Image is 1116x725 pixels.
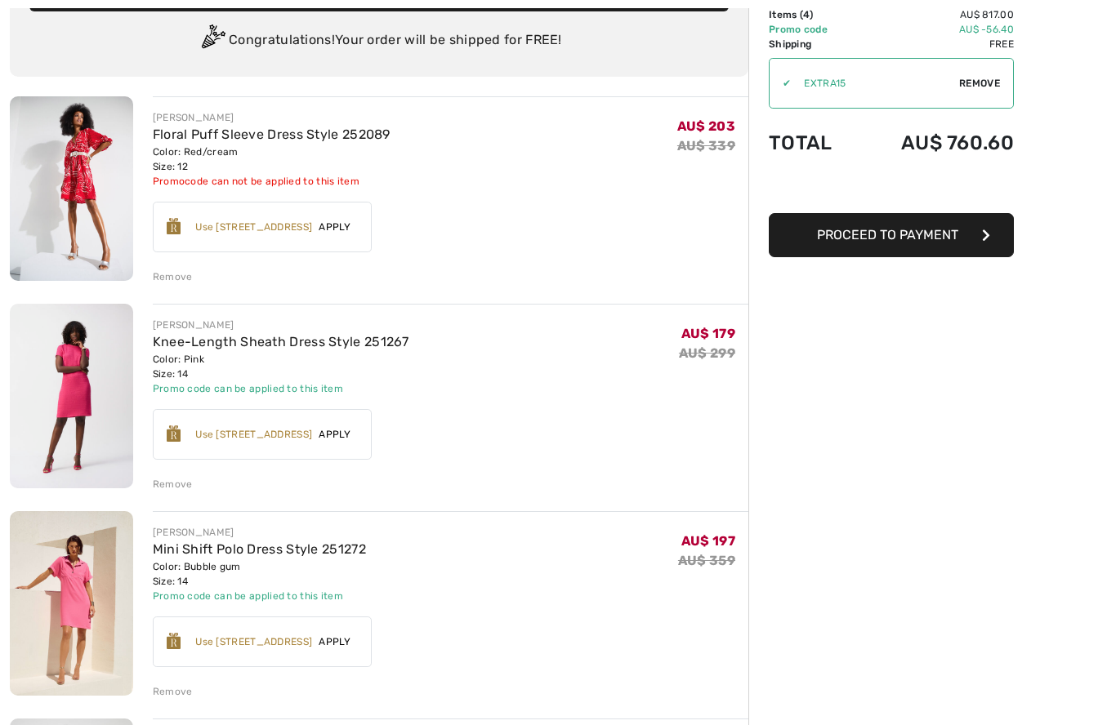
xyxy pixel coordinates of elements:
a: Mini Shift Polo Dress Style 251272 [153,542,366,558]
td: AU$ 760.60 [857,116,1014,171]
a: Floral Puff Sleeve Dress Style 252089 [153,127,391,143]
div: Color: Bubble gum Size: 14 [153,560,366,589]
span: AU$ 203 [677,119,735,135]
span: Apply [312,635,358,650]
img: Reward-Logo.svg [167,426,181,443]
td: Items ( ) [769,8,857,23]
div: Promo code can be applied to this item [153,589,366,604]
iframe: PayPal [769,171,1014,208]
s: AU$ 299 [679,346,735,362]
div: Color: Pink Size: 14 [153,353,409,382]
div: [PERSON_NAME] [153,318,409,333]
span: AU$ 197 [681,534,735,549]
button: Proceed to Payment [769,214,1014,258]
span: Remove [959,77,1000,91]
td: AU$ -56.40 [857,23,1014,38]
span: Apply [312,428,358,443]
div: [PERSON_NAME] [153,111,391,126]
div: ✔ [770,77,791,91]
span: 4 [803,10,810,21]
s: AU$ 359 [678,554,735,569]
div: Promo code can be applied to this item [153,382,409,397]
input: Promo code [791,60,959,109]
div: Remove [153,270,193,285]
img: Mini Shift Polo Dress Style 251272 [10,512,133,696]
td: Free [857,38,1014,52]
div: Use [STREET_ADDRESS] [195,220,312,235]
div: Congratulations! Your order will be shipped for FREE! [29,25,729,58]
img: Knee-Length Sheath Dress Style 251267 [10,305,133,489]
div: Use [STREET_ADDRESS] [195,635,312,650]
a: Knee-Length Sheath Dress Style 251267 [153,335,409,350]
td: Shipping [769,38,857,52]
img: Congratulation2.svg [196,25,229,58]
span: Apply [312,220,358,235]
td: Promo code [769,23,857,38]
img: Reward-Logo.svg [167,634,181,650]
td: Total [769,116,857,171]
div: Promocode can not be applied to this item [153,175,391,189]
div: Remove [153,685,193,700]
s: AU$ 339 [677,139,735,154]
div: Use [STREET_ADDRESS] [195,428,312,443]
div: Color: Red/cream Size: 12 [153,145,391,175]
div: Remove [153,478,193,492]
span: AU$ 179 [681,327,735,342]
div: [PERSON_NAME] [153,526,366,540]
td: AU$ 817.00 [857,8,1014,23]
img: Floral Puff Sleeve Dress Style 252089 [10,97,133,282]
img: Reward-Logo.svg [167,219,181,235]
span: Proceed to Payment [817,228,958,243]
